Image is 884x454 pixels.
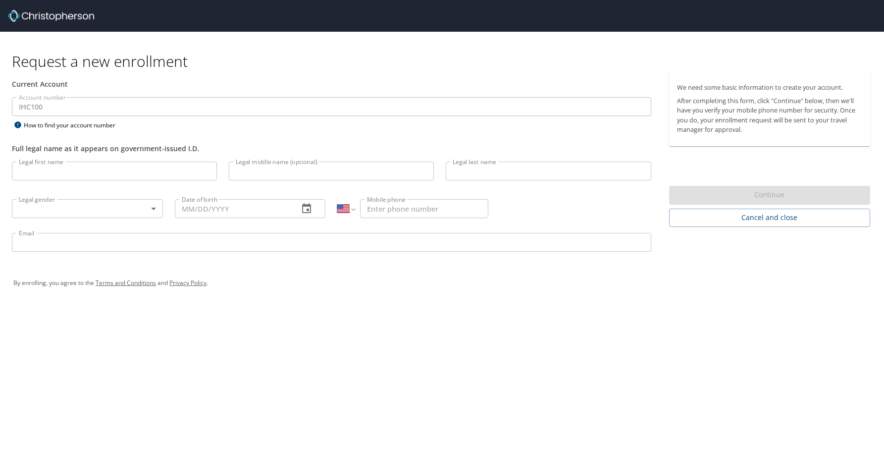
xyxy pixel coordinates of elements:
[12,52,878,71] h1: Request a new enrollment
[12,143,651,154] div: Full legal name as it appears on government-issued I.D.
[677,96,862,134] p: After completing this form, click "Continue" below, then we'll have you verify your mobile phone ...
[13,271,871,295] div: By enrolling, you agree to the and .
[360,199,488,218] input: Enter phone number
[8,10,94,22] img: cbt logo
[669,209,870,227] button: Cancel and close
[12,119,136,131] div: How to find your account number
[169,279,207,287] a: Privacy Policy
[677,212,862,224] span: Cancel and close
[12,199,163,218] div: ​
[96,279,156,287] a: Terms and Conditions
[175,199,291,218] input: MM/DD/YYYY
[12,79,651,89] div: Current Account
[677,83,862,92] p: We need some basic information to create your account.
